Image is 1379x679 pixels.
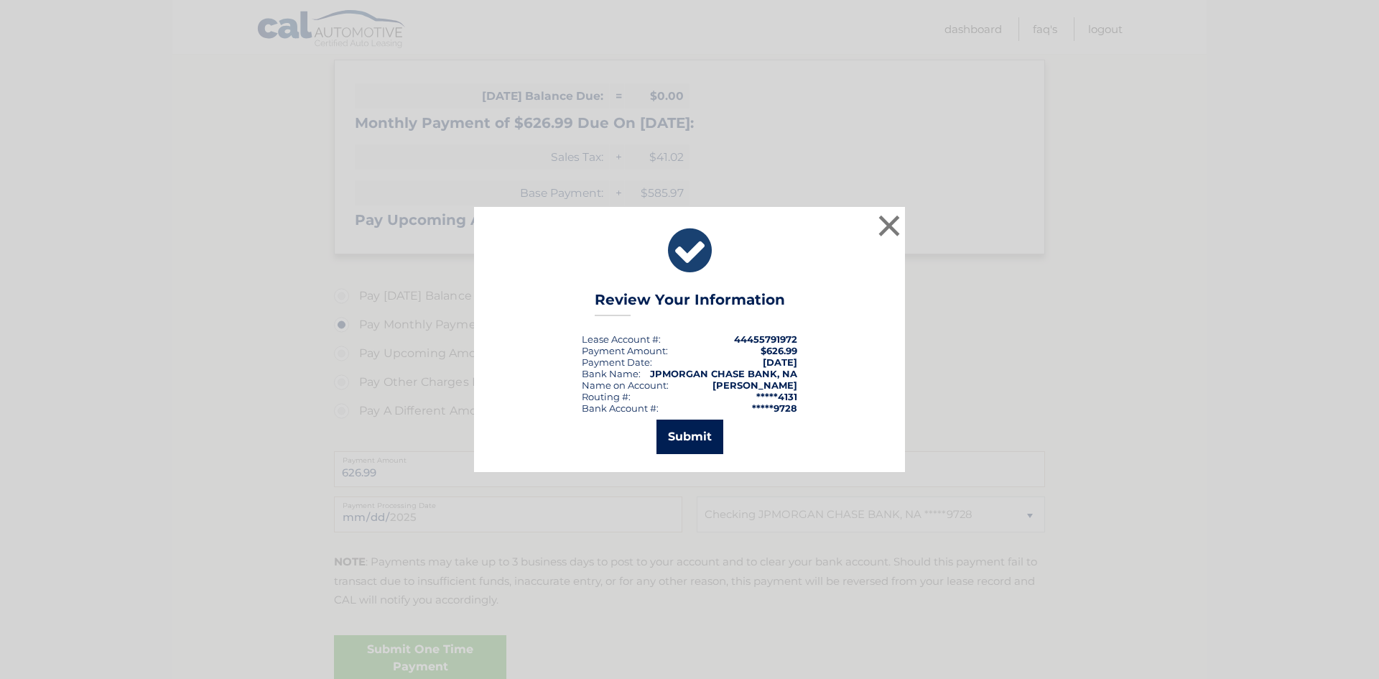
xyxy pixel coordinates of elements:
[656,420,723,454] button: Submit
[582,402,659,414] div: Bank Account #:
[582,356,650,368] span: Payment Date
[582,368,641,379] div: Bank Name:
[650,368,797,379] strong: JPMORGAN CHASE BANK, NA
[582,356,652,368] div: :
[595,291,785,316] h3: Review Your Information
[763,356,797,368] span: [DATE]
[734,333,797,345] strong: 44455791972
[582,345,668,356] div: Payment Amount:
[712,379,797,391] strong: [PERSON_NAME]
[582,379,669,391] div: Name on Account:
[582,391,631,402] div: Routing #:
[875,211,904,240] button: ×
[761,345,797,356] span: $626.99
[582,333,661,345] div: Lease Account #:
